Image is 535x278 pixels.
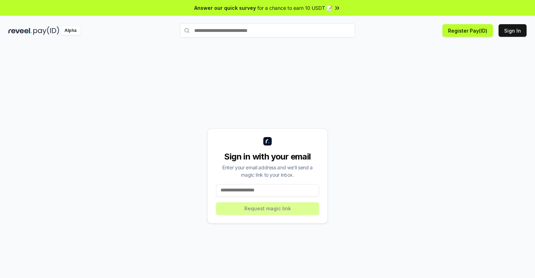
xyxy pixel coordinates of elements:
div: Enter your email address and we’ll send a magic link to your inbox. [216,164,319,178]
button: Register Pay(ID) [442,24,493,37]
div: Sign in with your email [216,151,319,162]
div: Alpha [61,26,80,35]
span: Answer our quick survey [194,4,256,12]
img: reveel_dark [8,26,32,35]
button: Sign In [499,24,527,37]
span: for a chance to earn 10 USDT 📝 [257,4,332,12]
img: logo_small [263,137,272,145]
img: pay_id [33,26,59,35]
